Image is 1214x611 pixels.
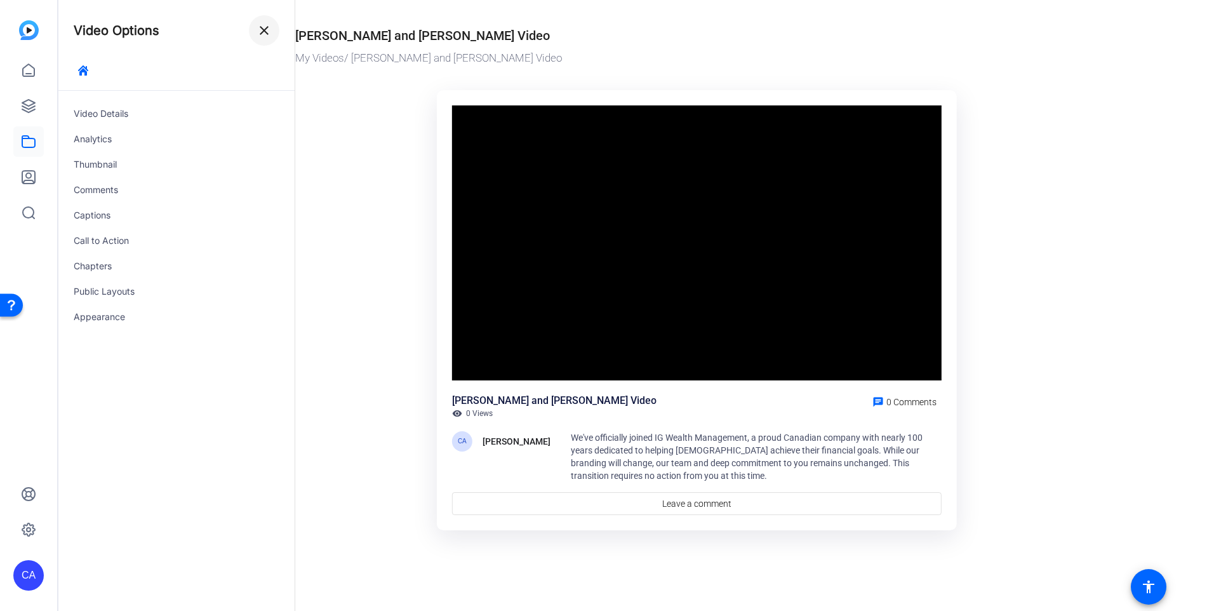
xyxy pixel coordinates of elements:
div: Thumbnail [58,152,295,177]
span: 0 Comments [886,397,937,407]
span: We've officially joined IG Wealth Management, a proud Canadian company with nearly 100 years dedi... [571,433,923,481]
a: My Videos [295,51,344,64]
div: Chapters [58,253,295,279]
img: blue-gradient.svg [19,20,39,40]
a: 0 Comments [867,393,942,408]
mat-icon: visibility [452,408,462,419]
span: 0 Views [466,408,493,419]
div: CA [452,431,472,452]
h4: Video Options [74,23,159,38]
div: Appearance [58,304,295,330]
div: CA [13,560,44,591]
div: Public Layouts [58,279,295,304]
div: Video Details [58,101,295,126]
div: Call to Action [58,228,295,253]
div: [PERSON_NAME] [483,434,550,449]
div: Video Player [452,105,942,381]
mat-icon: chat [872,396,884,408]
a: Leave a comment [452,492,942,515]
div: Comments [58,177,295,203]
div: Captions [58,203,295,228]
span: Leave a comment [662,497,731,511]
div: [PERSON_NAME] and [PERSON_NAME] Video [452,393,657,408]
div: / [PERSON_NAME] and [PERSON_NAME] Video [295,50,1092,67]
div: Analytics [58,126,295,152]
mat-icon: accessibility [1141,579,1156,594]
mat-icon: close [257,23,272,38]
div: [PERSON_NAME] and [PERSON_NAME] Video [295,26,550,45]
